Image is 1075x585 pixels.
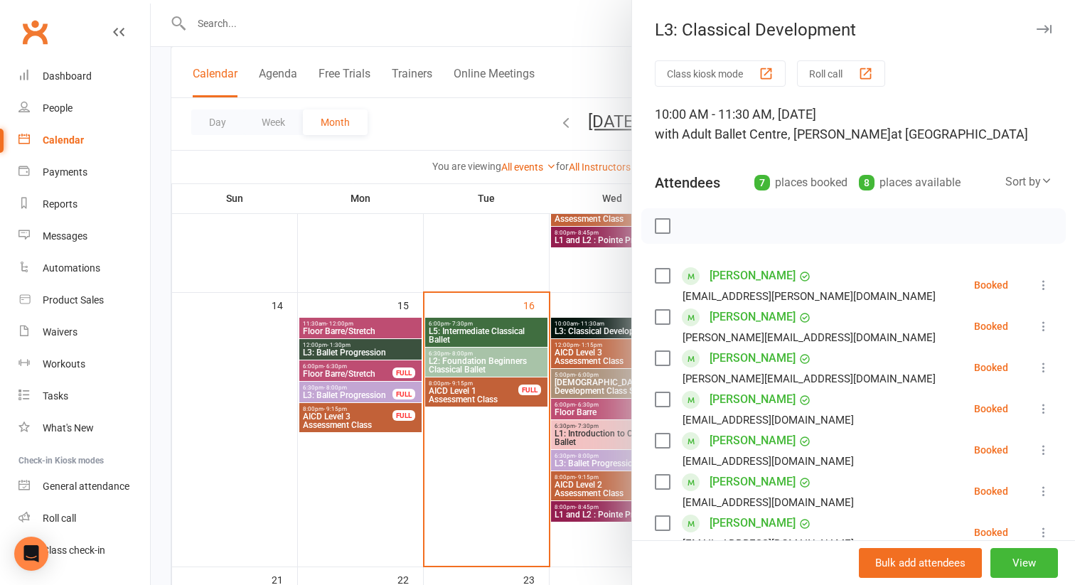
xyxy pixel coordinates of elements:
[974,363,1008,372] div: Booked
[43,102,73,114] div: People
[18,316,150,348] a: Waivers
[859,173,961,193] div: places available
[683,493,854,512] div: [EMAIL_ADDRESS][DOMAIN_NAME]
[18,503,150,535] a: Roll call
[43,422,94,434] div: What's New
[1005,173,1052,191] div: Sort by
[18,348,150,380] a: Workouts
[683,452,854,471] div: [EMAIL_ADDRESS][DOMAIN_NAME]
[18,412,150,444] a: What's New
[859,175,875,190] div: 8
[18,220,150,252] a: Messages
[655,127,891,141] span: with Adult Ballet Centre, [PERSON_NAME]
[974,486,1008,496] div: Booked
[710,471,796,493] a: [PERSON_NAME]
[43,326,77,338] div: Waivers
[18,252,150,284] a: Automations
[655,173,720,193] div: Attendees
[710,388,796,411] a: [PERSON_NAME]
[17,14,53,50] a: Clubworx
[632,20,1075,40] div: L3: Classical Development
[710,264,796,287] a: [PERSON_NAME]
[43,390,68,402] div: Tasks
[18,156,150,188] a: Payments
[891,127,1028,141] span: at [GEOGRAPHIC_DATA]
[710,347,796,370] a: [PERSON_NAME]
[710,512,796,535] a: [PERSON_NAME]
[974,445,1008,455] div: Booked
[683,535,854,553] div: [EMAIL_ADDRESS][DOMAIN_NAME]
[683,287,936,306] div: [EMAIL_ADDRESS][PERSON_NAME][DOMAIN_NAME]
[43,230,87,242] div: Messages
[14,537,48,571] div: Open Intercom Messenger
[18,92,150,124] a: People
[43,358,85,370] div: Workouts
[18,535,150,567] a: Class kiosk mode
[18,471,150,503] a: General attendance kiosk mode
[974,280,1008,290] div: Booked
[18,380,150,412] a: Tasks
[710,306,796,328] a: [PERSON_NAME]
[710,429,796,452] a: [PERSON_NAME]
[655,60,786,87] button: Class kiosk mode
[754,173,847,193] div: places booked
[18,124,150,156] a: Calendar
[683,411,854,429] div: [EMAIL_ADDRESS][DOMAIN_NAME]
[859,548,982,578] button: Bulk add attendees
[754,175,770,190] div: 7
[43,544,105,556] div: Class check-in
[43,512,76,524] div: Roll call
[974,321,1008,331] div: Booked
[974,527,1008,537] div: Booked
[655,104,1052,144] div: 10:00 AM - 11:30 AM, [DATE]
[18,284,150,316] a: Product Sales
[974,404,1008,414] div: Booked
[43,70,92,82] div: Dashboard
[18,60,150,92] a: Dashboard
[43,134,84,146] div: Calendar
[43,294,104,306] div: Product Sales
[683,328,936,347] div: [PERSON_NAME][EMAIL_ADDRESS][DOMAIN_NAME]
[43,262,100,274] div: Automations
[990,548,1058,578] button: View
[43,166,87,178] div: Payments
[797,60,885,87] button: Roll call
[683,370,936,388] div: [PERSON_NAME][EMAIL_ADDRESS][DOMAIN_NAME]
[18,188,150,220] a: Reports
[43,198,77,210] div: Reports
[43,481,129,492] div: General attendance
